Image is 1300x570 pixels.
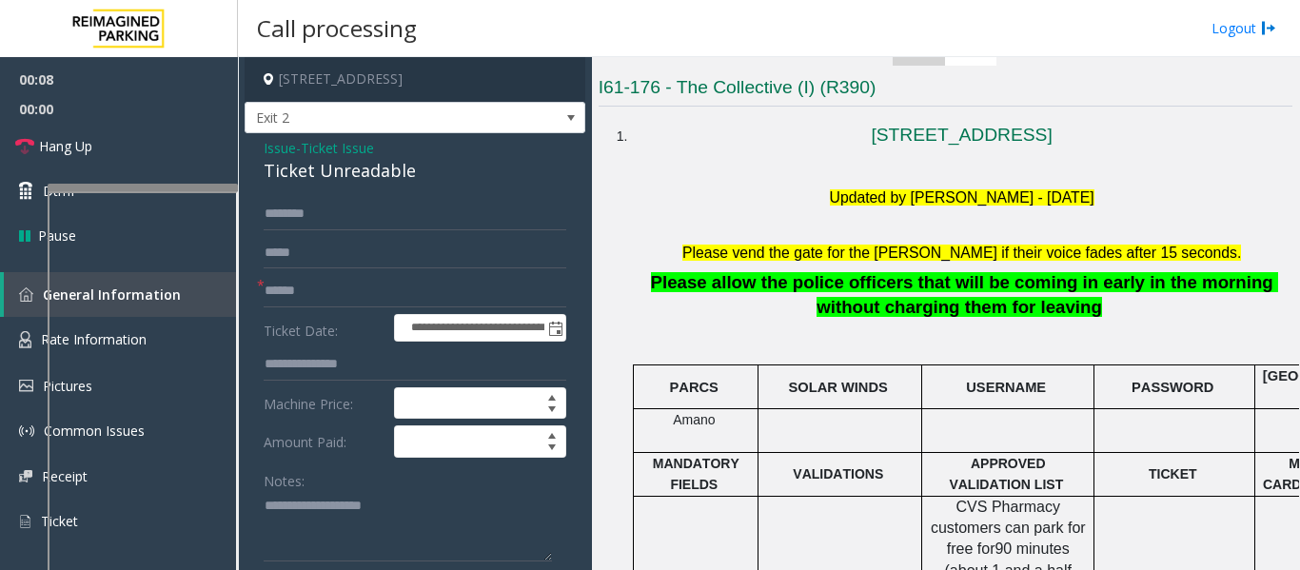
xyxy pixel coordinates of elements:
[247,5,426,51] h3: Call processing
[264,138,296,158] span: Issue
[19,287,33,302] img: 'icon'
[670,380,719,395] span: PARCS
[19,331,31,348] img: 'icon'
[19,470,32,482] img: 'icon'
[544,315,565,342] span: Toggle popup
[19,380,33,392] img: 'icon'
[38,226,76,246] span: Pause
[246,103,517,133] span: Exit 2
[41,512,78,530] span: Ticket
[259,387,389,420] label: Machine Price:
[43,285,181,304] span: General Information
[245,57,585,102] h4: [STREET_ADDRESS]
[539,426,565,442] span: Increase value
[931,499,1090,558] span: CVS Pharmacy customers can park for free for
[1211,18,1276,38] a: Logout
[259,314,389,343] label: Ticket Date:
[259,425,389,458] label: Amount Paid:
[296,139,374,157] span: -
[19,423,34,439] img: 'icon'
[599,75,1292,107] h3: I61-176 - The Collective (I) (R390)
[42,467,88,485] span: Receipt
[539,403,565,419] span: Decrease value
[673,412,715,427] span: Amano
[966,380,1046,395] span: USERNAME
[539,388,565,403] span: Increase value
[43,181,75,201] span: Dtmf
[19,513,31,530] img: 'icon'
[1149,466,1197,482] span: TICKET
[43,377,92,395] span: Pictures
[264,158,566,184] div: Ticket Unreadable
[651,272,1278,317] span: Please allow the police officers that will be coming in early in the morning without charging the...
[39,136,92,156] span: Hang Up
[41,330,147,348] span: Rate Information
[539,442,565,457] span: Decrease value
[301,138,374,158] span: Ticket Issue
[949,456,1063,492] span: APPROVED VALIDATION LIST
[871,125,1052,145] a: [STREET_ADDRESS]
[1261,18,1276,38] img: logout
[1132,380,1213,395] span: PASSWORD
[653,456,743,492] span: MANDATORY FIELDS
[682,245,1241,261] font: Please vend the gate for the [PERSON_NAME] if their voice fades after 15 seconds.
[830,189,1094,206] font: Updated by [PERSON_NAME] - [DATE]
[793,466,883,482] span: VALIDATIONS
[44,422,145,440] span: Common Issues
[789,380,888,395] span: SOLAR WINDS
[264,464,305,491] label: Notes:
[4,272,238,317] a: General Information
